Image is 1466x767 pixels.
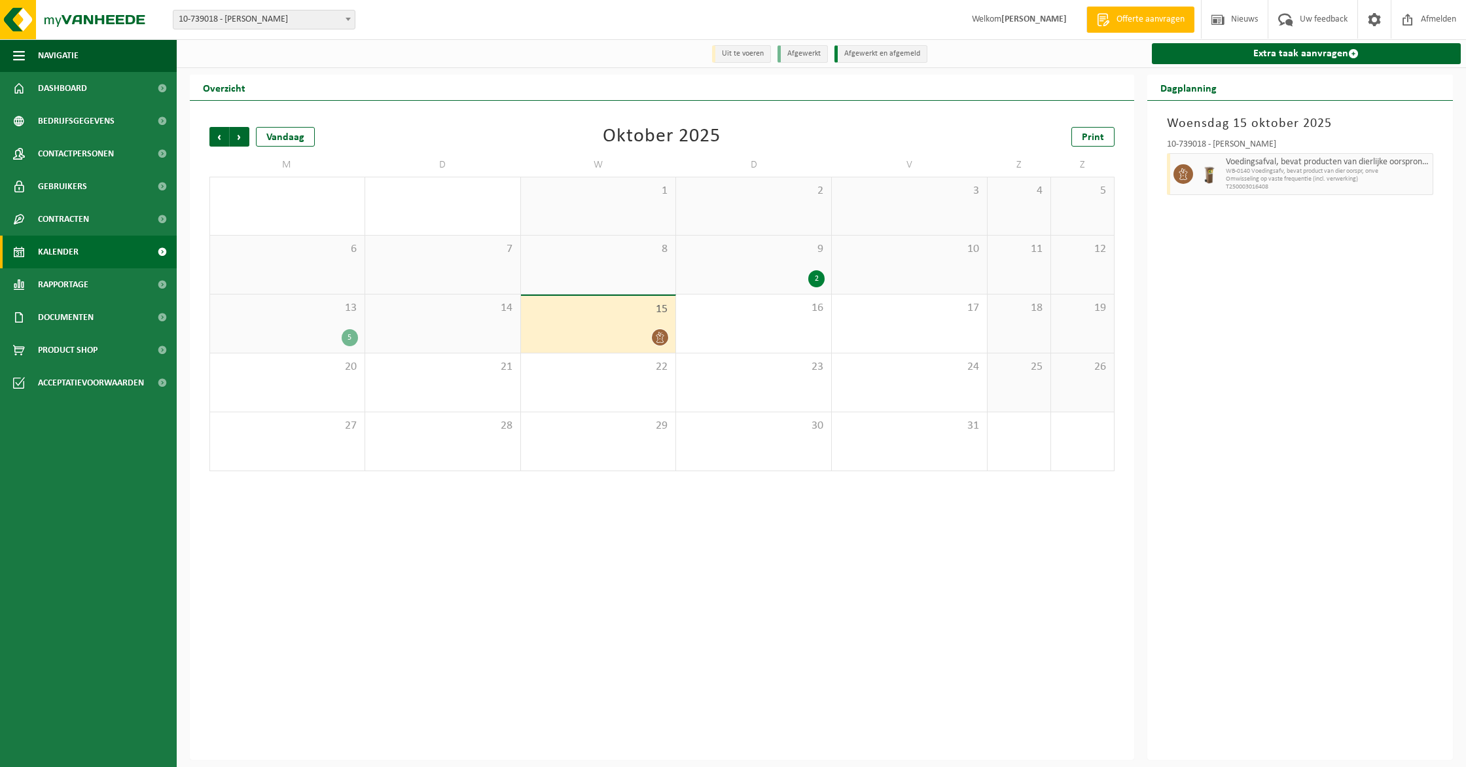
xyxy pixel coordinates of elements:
a: Offerte aanvragen [1086,7,1194,33]
span: 9 [683,242,825,257]
span: Offerte aanvragen [1113,13,1188,26]
span: T250003016408 [1226,183,1430,191]
span: 10-739018 - RESTO BERTRAND - NUKERKE [173,10,355,29]
td: M [209,153,365,177]
span: 11 [994,242,1044,257]
span: 27 [217,419,358,433]
span: 31 [838,419,980,433]
span: 1 [527,184,670,198]
span: Navigatie [38,39,79,72]
span: 17 [838,301,980,315]
span: 25 [994,360,1044,374]
span: 5 [1058,184,1107,198]
span: 16 [683,301,825,315]
span: 24 [838,360,980,374]
td: Z [988,153,1051,177]
span: 15 [527,302,670,317]
div: 5 [342,329,358,346]
span: 13 [217,301,358,315]
span: 12 [1058,242,1107,257]
span: 22 [527,360,670,374]
span: Omwisseling op vaste frequentie (incl. verwerking) [1226,175,1430,183]
span: 20 [217,360,358,374]
span: 23 [683,360,825,374]
span: 2 [683,184,825,198]
span: Print [1082,132,1104,143]
td: W [521,153,677,177]
img: WB-0140-HPE-BN-01 [1200,164,1219,184]
td: Z [1051,153,1115,177]
span: 21 [372,360,514,374]
div: Vandaag [256,127,315,147]
span: 7 [372,242,514,257]
td: D [365,153,521,177]
h3: Woensdag 15 oktober 2025 [1167,114,1434,134]
span: Rapportage [38,268,88,301]
span: Vorige [209,127,229,147]
li: Afgewerkt [778,45,828,63]
li: Afgewerkt en afgemeld [834,45,927,63]
span: 28 [372,419,514,433]
a: Extra taak aanvragen [1152,43,1461,64]
h2: Dagplanning [1147,75,1230,100]
span: Contactpersonen [38,137,114,170]
span: 4 [994,184,1044,198]
span: 29 [527,419,670,433]
span: Contracten [38,203,89,236]
span: Acceptatievoorwaarden [38,366,144,399]
span: 18 [994,301,1044,315]
div: 10-739018 - [PERSON_NAME] [1167,140,1434,153]
h2: Overzicht [190,75,259,100]
li: Uit te voeren [712,45,771,63]
div: 2 [808,270,825,287]
td: D [676,153,832,177]
span: 8 [527,242,670,257]
span: Volgende [230,127,249,147]
strong: [PERSON_NAME] [1001,14,1067,24]
span: Dashboard [38,72,87,105]
span: Bedrijfsgegevens [38,105,115,137]
span: 14 [372,301,514,315]
a: Print [1071,127,1115,147]
span: WB-0140 Voedingsafv, bevat product van dier oorspr, onve [1226,168,1430,175]
span: 19 [1058,301,1107,315]
span: 3 [838,184,980,198]
span: 30 [683,419,825,433]
span: Kalender [38,236,79,268]
span: Product Shop [38,334,98,366]
span: Gebruikers [38,170,87,203]
span: 6 [217,242,358,257]
td: V [832,153,988,177]
span: Documenten [38,301,94,334]
span: 26 [1058,360,1107,374]
div: Oktober 2025 [603,127,721,147]
span: 10 [838,242,980,257]
span: Voedingsafval, bevat producten van dierlijke oorsprong, onverpakt, categorie 3 [1226,157,1430,168]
